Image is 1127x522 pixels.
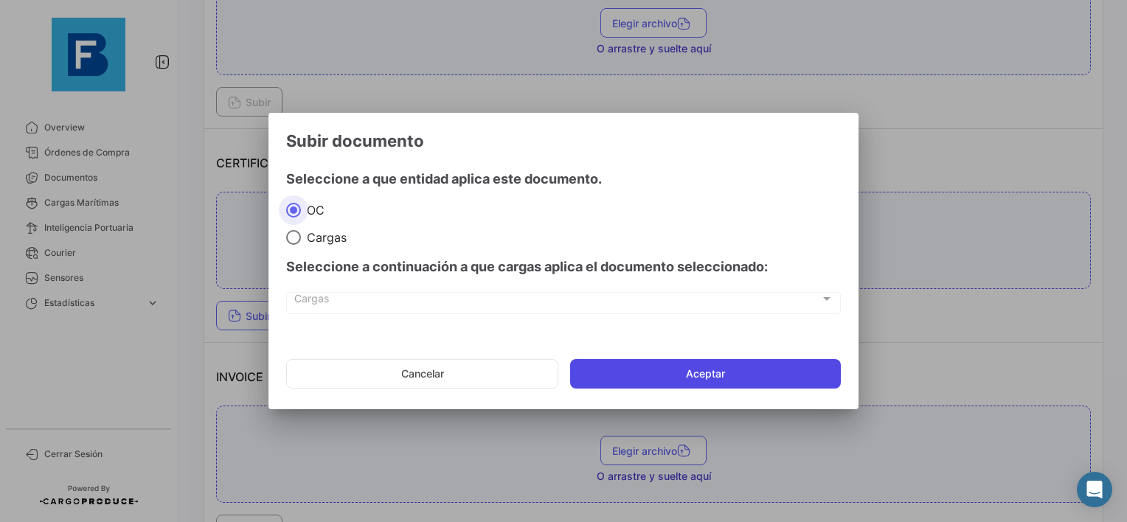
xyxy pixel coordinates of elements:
span: OC [301,203,325,217]
div: Abrir Intercom Messenger [1077,472,1112,507]
h4: Seleccione a continuación a que cargas aplica el documento seleccionado: [286,257,841,277]
button: Cancelar [286,359,558,389]
span: Cargas [301,230,347,245]
h4: Seleccione a que entidad aplica este documento. [286,169,841,189]
button: Aceptar [570,359,841,389]
span: Cargas [294,296,820,308]
h3: Subir documento [286,130,841,151]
